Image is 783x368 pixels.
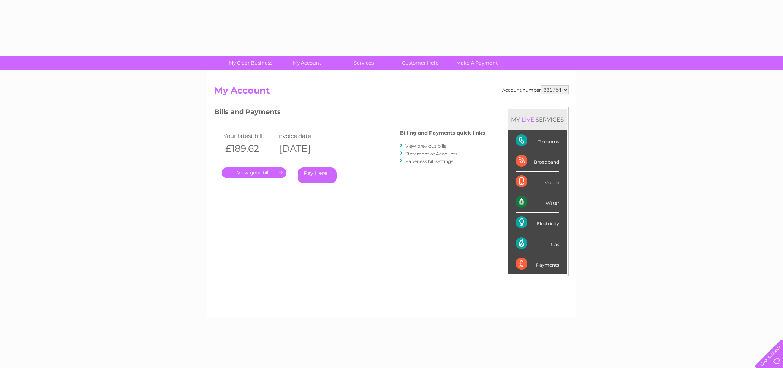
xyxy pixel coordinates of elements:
[516,151,559,172] div: Broadband
[333,56,394,70] a: Services
[405,151,457,157] a: Statement of Accounts
[405,143,446,149] a: View previous bills
[298,167,337,183] a: Pay Here
[502,85,569,94] div: Account number
[405,158,453,164] a: Paperless bill settings
[516,130,559,151] div: Telecoms
[222,131,275,141] td: Your latest bill
[400,130,485,136] h4: Billing and Payments quick links
[516,192,559,213] div: Water
[516,254,559,274] div: Payments
[275,141,329,156] th: [DATE]
[516,213,559,233] div: Electricity
[390,56,451,70] a: Customer Help
[276,56,338,70] a: My Account
[222,167,286,178] a: .
[446,56,508,70] a: Make A Payment
[214,107,485,120] h3: Bills and Payments
[508,109,567,130] div: MY SERVICES
[516,172,559,192] div: Mobile
[275,131,329,141] td: Invoice date
[520,116,536,123] div: LIVE
[516,233,559,254] div: Gas
[222,141,275,156] th: £189.62
[214,85,569,100] h2: My Account
[220,56,281,70] a: My Clear Business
